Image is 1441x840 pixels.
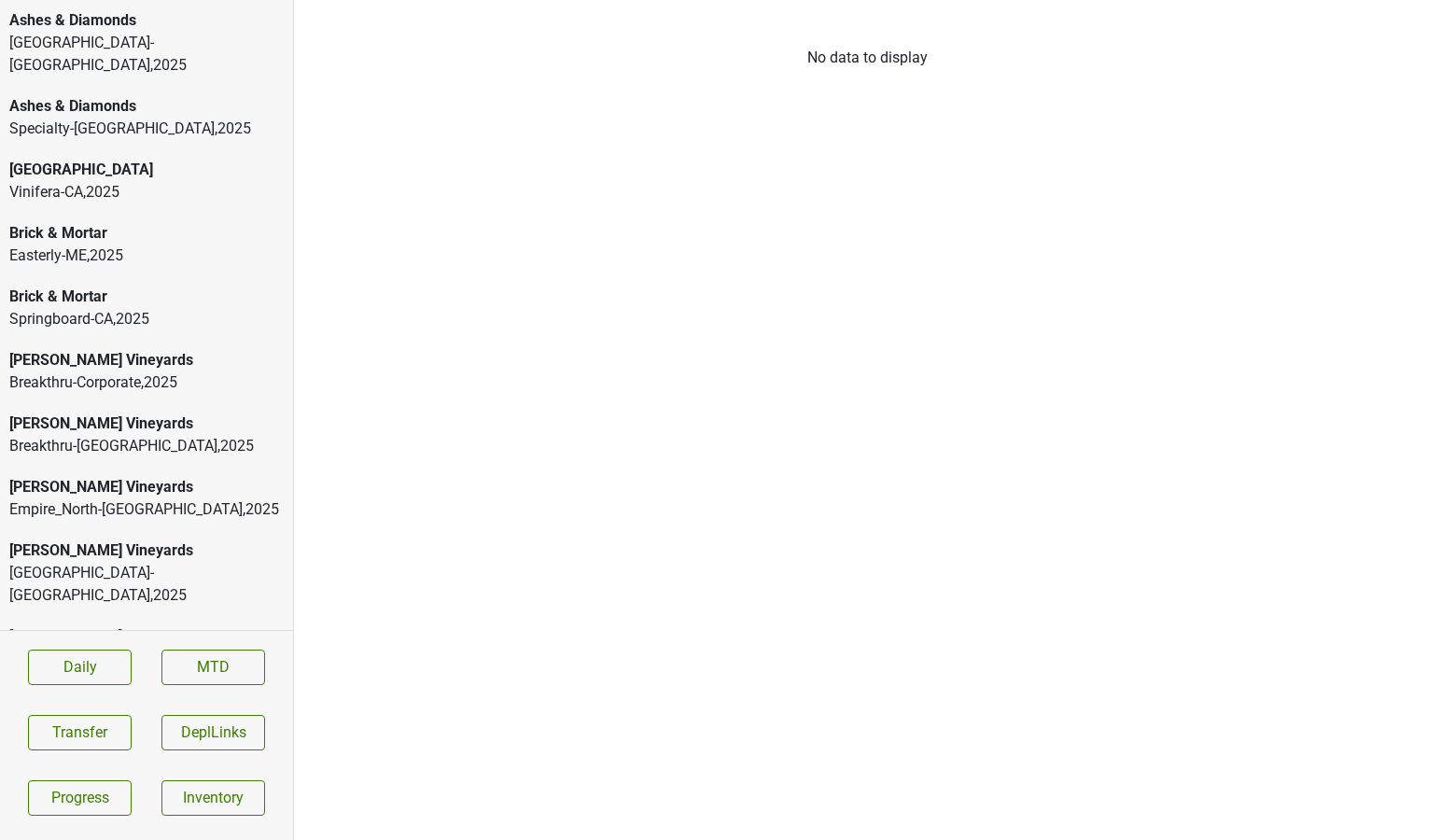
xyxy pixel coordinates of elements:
div: [PERSON_NAME] Vineyards [9,413,284,435]
div: [GEOGRAPHIC_DATA]-[GEOGRAPHIC_DATA] , 2025 [9,562,284,607]
div: Brick & Mortar [9,286,284,308]
div: [PERSON_NAME] Cellars [9,625,284,648]
a: Progress [28,780,132,816]
div: Springboard-CA , 2025 [9,308,284,330]
div: [PERSON_NAME] Vineyards [9,349,284,371]
button: Transfer [28,715,132,750]
div: Empire_North-[GEOGRAPHIC_DATA] , 2025 [9,498,284,521]
div: Brick & Mortar [9,222,284,245]
div: [PERSON_NAME] Vineyards [9,539,284,562]
div: Ashes & Diamonds [9,9,284,32]
button: DeplLinks [161,715,265,750]
div: [GEOGRAPHIC_DATA] [9,159,284,181]
a: Daily [28,650,132,685]
div: [PERSON_NAME] Vineyards [9,476,284,498]
div: Vinifera-CA , 2025 [9,181,284,203]
div: Specialty-[GEOGRAPHIC_DATA] , 2025 [9,118,284,140]
div: Breakthru-Corporate , 2025 [9,371,284,394]
a: MTD [161,650,265,685]
div: Breakthru-[GEOGRAPHIC_DATA] , 2025 [9,435,284,457]
div: [GEOGRAPHIC_DATA]-[GEOGRAPHIC_DATA] , 2025 [9,32,284,77]
a: Inventory [161,780,265,816]
div: No data to display [294,47,1441,69]
div: Easterly-ME , 2025 [9,245,284,267]
div: Ashes & Diamonds [9,95,284,118]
